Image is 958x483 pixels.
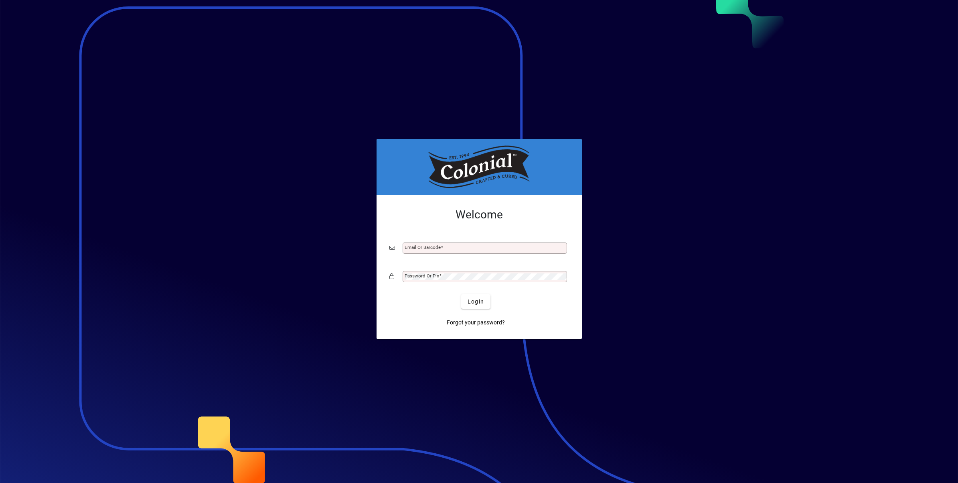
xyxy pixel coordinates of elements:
span: Login [468,298,484,306]
a: Forgot your password? [444,315,508,330]
h2: Welcome [389,208,569,222]
span: Forgot your password? [447,318,505,327]
mat-label: Email or Barcode [405,245,441,250]
button: Login [461,294,490,309]
mat-label: Password or Pin [405,273,439,279]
